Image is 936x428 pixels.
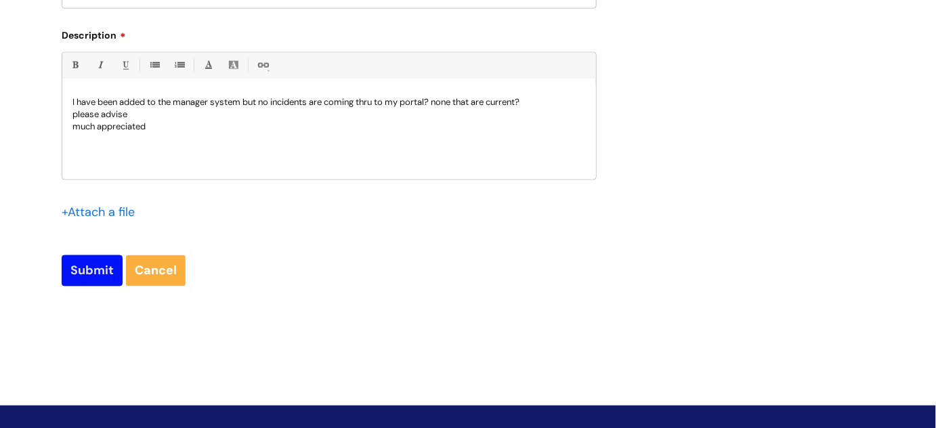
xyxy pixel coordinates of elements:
a: Font Color [200,57,217,74]
div: Attach a file [62,202,143,223]
p: please advise [72,108,586,121]
p: I have been added to the manager system but no incidents are coming thru to my portal? none that ... [72,96,586,108]
a: Link [254,57,271,74]
a: Back Color [225,57,242,74]
span: + [62,205,68,221]
a: Cancel [126,255,186,286]
a: 1. Ordered List (Ctrl-Shift-8) [171,57,188,74]
label: Description [62,25,597,41]
a: Underline(Ctrl-U) [116,57,133,74]
a: • Unordered List (Ctrl-Shift-7) [146,57,163,74]
a: Italic (Ctrl-I) [91,57,108,74]
input: Submit [62,255,123,286]
a: Bold (Ctrl-B) [66,57,83,74]
p: much appreciated [72,121,586,133]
